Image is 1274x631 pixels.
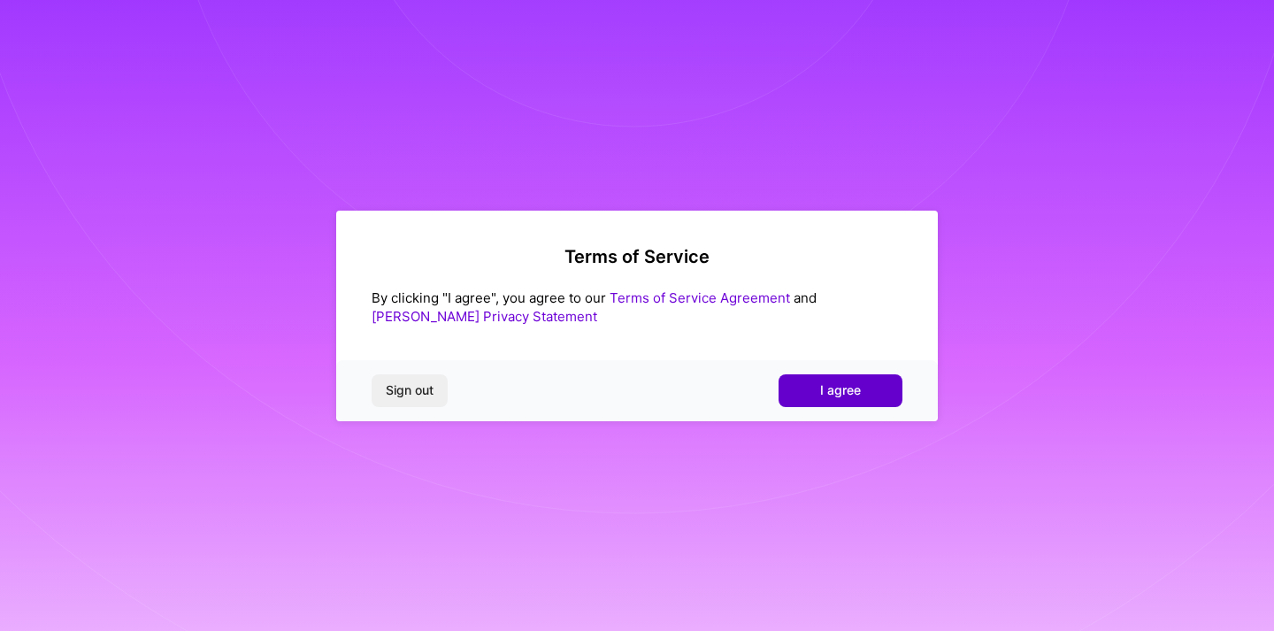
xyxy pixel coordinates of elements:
span: Sign out [386,381,434,399]
button: I agree [779,374,902,406]
span: I agree [820,381,861,399]
a: [PERSON_NAME] Privacy Statement [372,308,597,325]
button: Sign out [372,374,448,406]
div: By clicking "I agree", you agree to our and [372,289,902,326]
h2: Terms of Service [372,246,902,267]
a: Terms of Service Agreement [610,289,790,306]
